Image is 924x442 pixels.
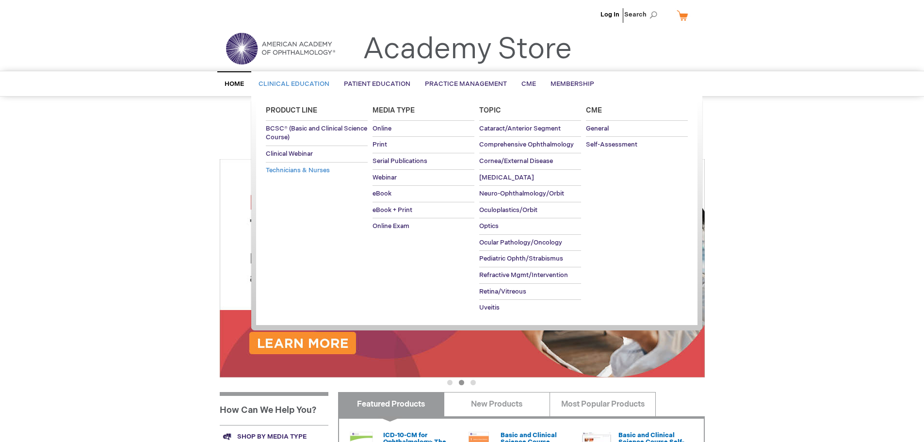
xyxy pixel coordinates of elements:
span: Cataract/Anterior Segment [479,125,561,132]
span: CME [521,80,536,88]
span: Neuro-Ophthalmology/Orbit [479,190,564,197]
span: Practice Management [425,80,507,88]
span: Uveitis [479,304,500,311]
span: Cme [586,106,602,115]
span: Online [373,125,391,132]
button: 1 of 3 [447,380,453,385]
button: 2 of 3 [459,380,464,385]
span: Media Type [373,106,415,115]
span: Retina/Vitreous [479,288,526,295]
a: Academy Store [363,32,572,67]
span: eBook [373,190,391,197]
span: BCSC® (Basic and Clinical Science Course) [266,125,367,142]
a: Featured Products [338,392,444,416]
span: Search [624,5,661,24]
span: Webinar [373,174,397,181]
span: eBook + Print [373,206,412,214]
h1: How Can We Help You? [220,392,328,425]
span: Pediatric Ophth/Strabismus [479,255,563,262]
span: Comprehensive Ophthalmology [479,141,574,148]
span: Online Exam [373,222,409,230]
span: Product Line [266,106,317,115]
span: Print [373,141,387,148]
span: Home [225,80,244,88]
span: Oculoplastics/Orbit [479,206,537,214]
a: Log In [600,11,619,18]
button: 3 of 3 [470,380,476,385]
span: Ocular Pathology/Oncology [479,239,562,246]
a: Most Popular Products [550,392,656,416]
span: [MEDICAL_DATA] [479,174,534,181]
span: Serial Publications [373,157,427,165]
span: Optics [479,222,499,230]
span: Technicians & Nurses [266,166,330,174]
span: Topic [479,106,501,115]
span: Membership [551,80,594,88]
span: Refractive Mgmt/Intervention [479,271,568,279]
span: General [586,125,609,132]
span: Cornea/External Disease [479,157,553,165]
span: Self-Assessment [586,141,637,148]
span: Patient Education [344,80,410,88]
span: Clinical Webinar [266,150,313,158]
span: Clinical Education [259,80,329,88]
a: New Products [444,392,550,416]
